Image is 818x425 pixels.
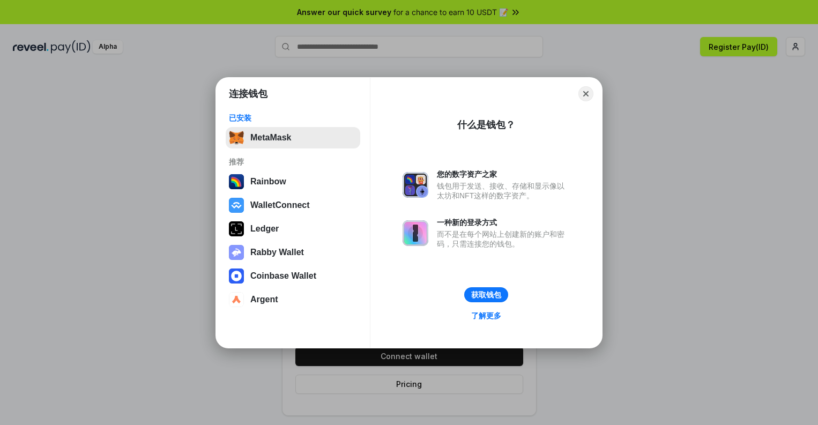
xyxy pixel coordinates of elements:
button: 获取钱包 [464,287,508,302]
img: svg+xml,%3Csvg%20xmlns%3D%22http%3A%2F%2Fwww.w3.org%2F2000%2Fsvg%22%20fill%3D%22none%22%20viewBox... [229,245,244,260]
div: 钱包用于发送、接收、存储和显示像以太坊和NFT这样的数字资产。 [437,181,570,200]
div: WalletConnect [250,200,310,210]
div: 什么是钱包？ [457,118,515,131]
img: svg+xml,%3Csvg%20width%3D%2228%22%20height%3D%2228%22%20viewBox%3D%220%200%2028%2028%22%20fill%3D... [229,198,244,213]
button: Argent [226,289,360,310]
div: Rabby Wallet [250,248,304,257]
button: WalletConnect [226,195,360,216]
div: 推荐 [229,157,357,167]
h1: 连接钱包 [229,87,267,100]
img: svg+xml,%3Csvg%20xmlns%3D%22http%3A%2F%2Fwww.w3.org%2F2000%2Fsvg%22%20fill%3D%22none%22%20viewBox... [403,220,428,246]
div: 已安装 [229,113,357,123]
img: svg+xml,%3Csvg%20xmlns%3D%22http%3A%2F%2Fwww.w3.org%2F2000%2Fsvg%22%20width%3D%2228%22%20height%3... [229,221,244,236]
button: Rabby Wallet [226,242,360,263]
div: Argent [250,295,278,304]
div: Rainbow [250,177,286,187]
img: svg+xml,%3Csvg%20width%3D%22120%22%20height%3D%22120%22%20viewBox%3D%220%200%20120%20120%22%20fil... [229,174,244,189]
img: svg+xml,%3Csvg%20fill%3D%22none%22%20height%3D%2233%22%20viewBox%3D%220%200%2035%2033%22%20width%... [229,130,244,145]
div: Ledger [250,224,279,234]
button: Rainbow [226,171,360,192]
div: 了解更多 [471,311,501,320]
img: svg+xml,%3Csvg%20width%3D%2228%22%20height%3D%2228%22%20viewBox%3D%220%200%2028%2028%22%20fill%3D... [229,269,244,284]
div: 您的数字资产之家 [437,169,570,179]
button: Ledger [226,218,360,240]
div: Coinbase Wallet [250,271,316,281]
div: 而不是在每个网站上创建新的账户和密码，只需连接您的钱包。 [437,229,570,249]
img: svg+xml,%3Csvg%20width%3D%2228%22%20height%3D%2228%22%20viewBox%3D%220%200%2028%2028%22%20fill%3D... [229,292,244,307]
div: 获取钱包 [471,290,501,300]
img: svg+xml,%3Csvg%20xmlns%3D%22http%3A%2F%2Fwww.w3.org%2F2000%2Fsvg%22%20fill%3D%22none%22%20viewBox... [403,172,428,198]
button: Close [578,86,593,101]
button: Coinbase Wallet [226,265,360,287]
a: 了解更多 [465,309,508,323]
button: MetaMask [226,127,360,148]
div: 一种新的登录方式 [437,218,570,227]
div: MetaMask [250,133,291,143]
